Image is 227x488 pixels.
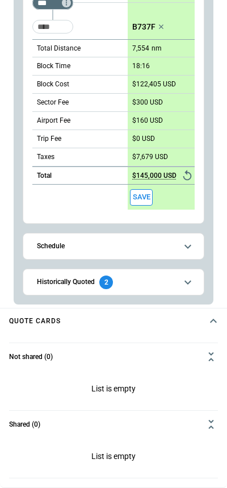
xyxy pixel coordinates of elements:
[132,62,150,70] p: 18:16
[37,152,54,162] p: Taxes
[9,411,218,438] button: Shared (0)
[37,243,65,250] h6: Schedule
[132,116,163,125] p: $160 USD
[37,44,81,53] p: Total Distance
[130,189,153,206] button: Save
[132,44,149,53] p: 7,554
[132,98,163,107] p: $300 USD
[9,421,40,428] h6: Shared (0)
[37,172,52,180] h6: Total
[37,116,70,126] p: Airport Fee
[37,98,69,107] p: Sector Fee
[9,319,61,324] h4: Quote cards
[32,233,195,259] button: Schedule
[9,370,218,410] p: List is empty
[130,189,153,206] span: Save this aircraft quote and copy details to clipboard
[37,61,70,71] p: Block Time
[132,22,155,32] p: B737F
[37,134,61,144] p: Trip Fee
[32,269,195,295] button: Historically Quoted2
[152,44,162,53] p: nm
[132,135,155,143] p: $0 USD
[37,80,69,89] p: Block Cost
[32,20,73,34] div: Too short
[9,343,218,370] button: Not shared (0)
[37,278,95,286] h6: Historically Quoted
[132,153,168,161] p: $7,679 USD
[9,353,53,361] h6: Not shared (0)
[9,438,218,478] p: List is empty
[99,276,113,289] div: 2
[179,167,196,184] button: Reset
[132,80,176,89] p: $122,405 USD
[132,172,176,180] p: $145,000 USD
